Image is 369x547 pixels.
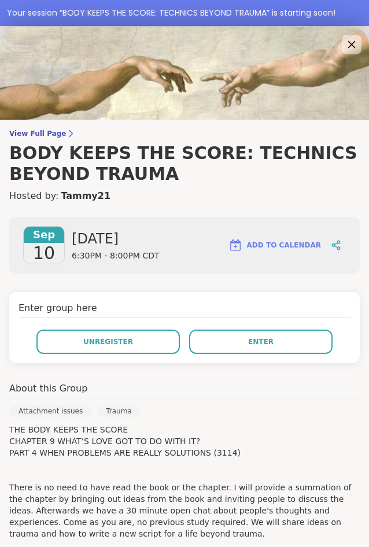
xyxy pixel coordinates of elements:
[228,238,242,252] img: ShareWell Logomark
[9,405,92,417] div: Attachment issues
[61,189,110,203] a: Tammy21
[24,227,64,243] span: Sep
[9,189,360,203] h4: Hosted by:
[248,337,274,347] span: Enter
[9,143,360,184] h3: BODY KEEPS THE SCORE: TECHNICS BEYOND TRAUMA
[9,129,360,184] a: View Full PageBODY KEEPS THE SCORE: TECHNICS BEYOND TRAUMA
[97,405,141,417] div: Trauma
[189,330,333,354] button: Enter
[223,231,326,259] button: Add to Calendar
[19,301,350,318] h4: Enter group here
[83,337,133,347] span: Unregister
[7,7,362,19] div: Your session “ BODY KEEPS THE SCORE: TECHNICS BEYOND TRAUMA ” is starting soon!
[33,243,55,264] span: 10
[9,382,87,396] h4: About this Group
[247,240,321,250] span: Add to Calendar
[72,230,159,248] span: [DATE]
[36,330,180,354] button: Unregister
[9,129,360,138] span: View Full Page
[72,250,159,262] span: 6:30PM - 8:00PM CDT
